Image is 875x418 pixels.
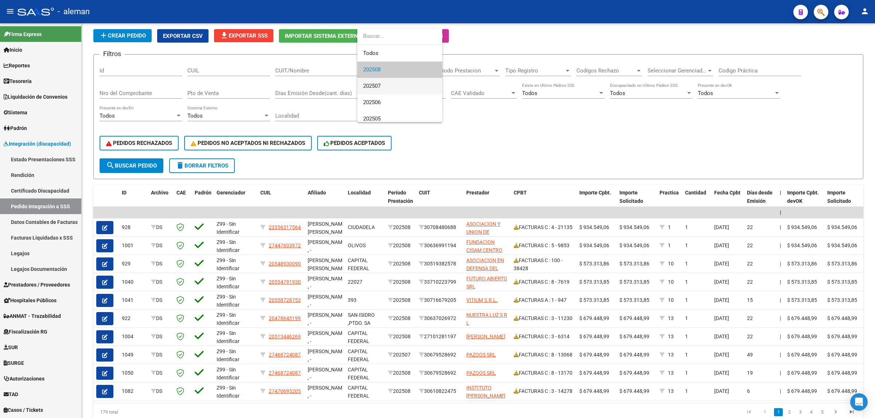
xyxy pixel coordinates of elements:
[850,393,868,411] div: Open Intercom Messenger
[363,83,381,89] span: 202507
[357,28,442,44] input: dropdown search
[363,45,436,62] span: Todos
[363,99,381,106] span: 202506
[363,66,381,73] span: 202508
[363,115,381,122] span: 202505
